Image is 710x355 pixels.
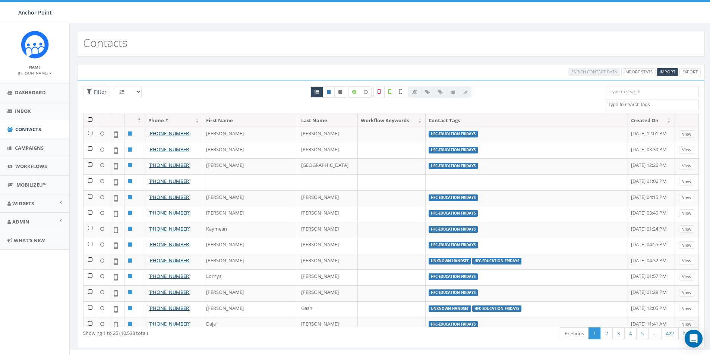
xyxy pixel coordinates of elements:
span: What's New [14,237,45,244]
textarea: Search [608,101,698,108]
a: [PERSON_NAME] [18,69,52,76]
div: Open Intercom Messenger [685,330,703,348]
label: HFC-Education Fridays [429,131,478,137]
label: Not Validated [395,86,406,98]
th: First Name [203,114,298,127]
a: View [679,225,694,233]
label: Validated [384,86,395,98]
td: [PERSON_NAME] [298,190,358,206]
a: [PHONE_NUMBER] [148,194,190,200]
span: Admin [12,218,29,225]
th: Phone #: activate to sort column ascending [145,114,203,127]
span: Inbox [15,108,31,114]
a: View [679,289,694,297]
a: [PHONE_NUMBER] [148,209,190,216]
td: [PERSON_NAME] [203,238,298,254]
td: [PERSON_NAME] [298,206,358,222]
a: View [679,209,694,217]
td: [DATE] 01:06 PM [628,174,675,190]
label: HFC-Education Fridays [429,289,478,296]
a: View [679,257,694,265]
span: Import [660,69,675,75]
td: Lornys [203,269,298,285]
td: [DATE] 01:57 PM [628,269,675,285]
td: [DATE] 04:15 PM [628,190,675,206]
a: Next [678,327,699,340]
a: [PHONE_NUMBER] [148,162,190,168]
label: Data not Enriched [360,86,372,98]
a: View [679,194,694,202]
label: HFC-Education Fridays [429,163,478,169]
th: Workflow Keywords: activate to sort column ascending [358,114,426,127]
img: Rally_platform_Icon_1.png [21,31,49,58]
td: Gash [298,301,358,317]
td: Daja [203,317,298,333]
a: Previous [560,327,589,340]
h2: Contacts [83,37,127,49]
th: Contact Tags [426,114,628,127]
td: [GEOGRAPHIC_DATA] [298,158,358,174]
a: [PHONE_NUMBER] [148,130,190,137]
a: … [648,327,662,340]
a: [PHONE_NUMBER] [148,273,190,279]
td: [DATE] 04:55 PM [628,238,675,254]
a: View [679,130,694,138]
td: [PERSON_NAME] [298,127,358,143]
a: View [679,162,694,170]
a: Import [657,68,678,76]
td: [PERSON_NAME] [298,285,358,301]
span: Filter [92,88,107,95]
a: View [679,178,694,186]
a: Active [323,86,335,98]
div: Showing 1 to 25 (10,538 total) [83,327,333,337]
span: Contacts [15,126,41,133]
label: HFC-Education Fridays [472,258,521,264]
a: 1 [588,327,601,340]
a: 2 [600,327,613,340]
a: Export [679,68,701,76]
input: Type to search [606,86,699,97]
a: [PHONE_NUMBER] [148,257,190,264]
td: Kaymean [203,222,298,238]
small: [PERSON_NAME] [18,70,52,76]
span: Anchor Point [18,9,52,16]
td: [DATE] 12:26 PM [628,158,675,174]
label: HFC-Education Fridays [429,210,478,217]
label: unknown handset [429,305,471,312]
span: MobilizeU™ [16,181,47,188]
label: Not a Mobile [373,86,385,98]
i: This phone number is subscribed and will receive texts. [327,90,331,94]
th: Last Name [298,114,358,127]
label: Data Enriched [348,86,360,98]
a: View [679,305,694,313]
span: Campaigns [15,145,44,151]
label: HFC-Education Fridays [429,321,478,328]
label: HFC-Education Fridays [429,147,478,153]
small: Name [29,64,41,70]
td: [DATE] 01:29 PM [628,285,675,301]
td: [DATE] 11:41 AM [628,317,675,333]
label: HFC-Education Fridays [429,194,478,201]
a: View [679,273,694,281]
a: [PHONE_NUMBER] [148,320,190,327]
a: View [679,320,694,328]
span: Dashboard [15,89,46,96]
label: HFC-Education Fridays [472,305,521,312]
td: [PERSON_NAME] [298,317,358,333]
td: [PERSON_NAME] [298,222,358,238]
a: Opted Out [334,86,346,98]
td: [DATE] 04:32 PM [628,254,675,270]
span: Advance Filter [83,86,110,98]
td: [PERSON_NAME] [203,254,298,270]
td: [PERSON_NAME] [203,143,298,159]
td: [DATE] 03:40 PM [628,206,675,222]
td: [PERSON_NAME] [203,190,298,206]
a: 4 [624,327,637,340]
td: [PERSON_NAME] [298,269,358,285]
td: [PERSON_NAME] [203,158,298,174]
td: [PERSON_NAME] [203,301,298,317]
label: unknown handset [429,258,471,264]
a: [PHONE_NUMBER] [148,178,190,184]
i: This phone number is unsubscribed and has opted-out of all texts. [338,90,342,94]
label: HFC-Education Fridays [429,273,478,280]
